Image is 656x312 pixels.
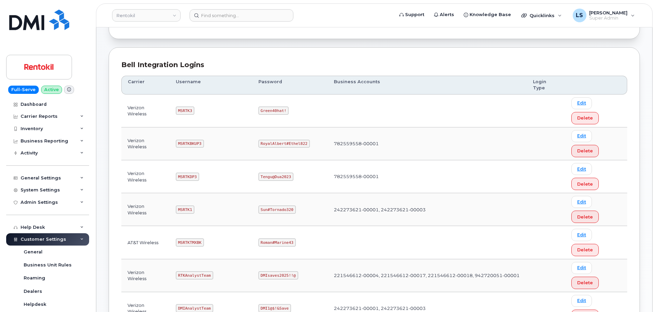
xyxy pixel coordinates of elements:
td: 242273621-00001, 242273621-00003 [328,193,527,226]
td: AT&T Wireless [121,226,170,259]
button: Delete [571,112,599,124]
th: Login Type [527,76,565,95]
span: Quicklinks [530,13,555,18]
span: Knowledge Base [470,11,511,18]
td: Verizon Wireless [121,127,170,160]
code: Tengu@Dua2023 [258,173,293,181]
code: RoyalAlbert#Ethel822 [258,140,310,148]
div: Bell Integration Logins [121,60,627,70]
iframe: Messenger Launcher [626,282,651,307]
td: Verizon Wireless [121,259,170,292]
a: Alerts [429,8,459,22]
span: LS [576,11,583,20]
span: Alerts [440,11,454,18]
td: Verizon Wireless [121,160,170,193]
code: Green40hat! [258,107,289,115]
code: RTKAnalystTeam [176,271,213,279]
th: Password [252,76,328,95]
td: Verizon Wireless [121,193,170,226]
a: Edit [571,163,592,175]
td: 782559558-00001 [328,127,527,160]
code: MSRTKTMXBK [176,238,204,247]
div: Luke Schroeder [568,9,640,22]
code: MSRTK1 [176,205,194,214]
span: Support [405,11,424,18]
code: MSRTKBKUP3 [176,140,204,148]
th: Carrier [121,76,170,95]
span: Delete [577,181,593,187]
input: Find something... [190,9,293,22]
span: Delete [577,214,593,220]
a: Edit [571,97,592,109]
a: Edit [571,295,592,307]
td: 221546612-00004, 221546612-00017, 221546612-00018, 942720051-00001 [328,259,527,292]
a: Knowledge Base [459,8,516,22]
th: Username [170,76,252,95]
span: Delete [577,148,593,154]
button: Delete [571,211,599,223]
td: Verizon Wireless [121,95,170,127]
a: Edit [571,229,592,241]
div: Quicklinks [517,9,567,22]
button: Delete [571,277,599,289]
a: Support [394,8,429,22]
button: Delete [571,244,599,256]
code: DMIsaves2025!!@ [258,271,298,279]
a: Edit [571,196,592,208]
code: Sun#Tornado320 [258,205,296,214]
td: 782559558-00001 [328,160,527,193]
span: Delete [577,115,593,121]
span: Delete [577,279,593,286]
th: Business Accounts [328,76,527,95]
button: Delete [571,178,599,190]
span: Delete [577,247,593,253]
button: Delete [571,145,599,157]
code: MSRTKDP3 [176,173,199,181]
a: Edit [571,130,592,142]
code: MSRTK3 [176,107,194,115]
span: Super Admin [589,15,628,21]
a: Edit [571,262,592,274]
code: Roman#Marine43 [258,238,296,247]
a: Rentokil [112,9,181,22]
span: [PERSON_NAME] [589,10,628,15]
